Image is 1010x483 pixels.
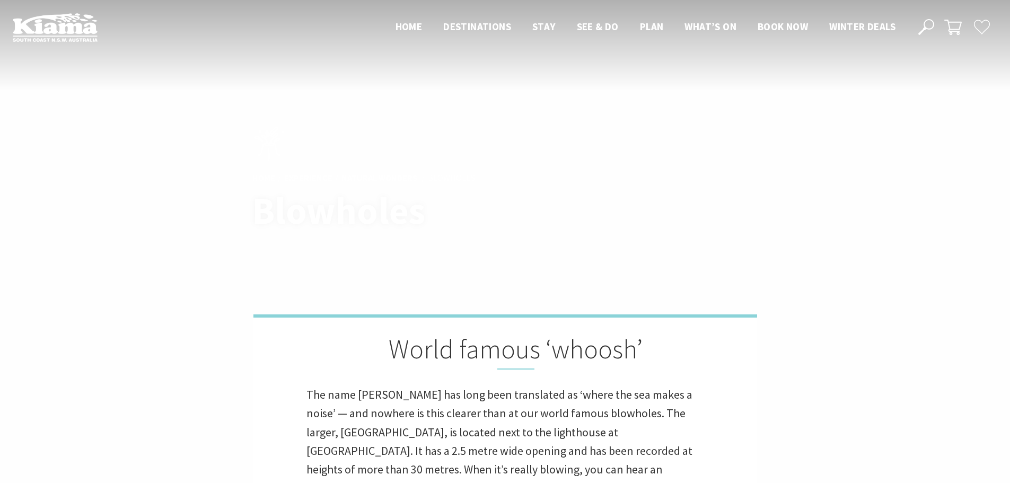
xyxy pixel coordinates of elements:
a: Natural Wonders [341,172,417,184]
span: See & Do [577,20,619,33]
li: Blowholes [428,171,475,185]
span: Plan [640,20,664,33]
nav: Main Menu [385,19,906,36]
span: Book now [758,20,808,33]
h1: Blowholes [252,190,552,231]
span: Home [396,20,423,33]
span: Winter Deals [829,20,895,33]
span: Destinations [443,20,511,33]
a: Experience [284,172,332,184]
a: Home [252,172,275,184]
span: What’s On [684,20,736,33]
span: Stay [532,20,556,33]
h2: World famous ‘whoosh’ [306,333,704,370]
img: Kiama Logo [13,13,98,42]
